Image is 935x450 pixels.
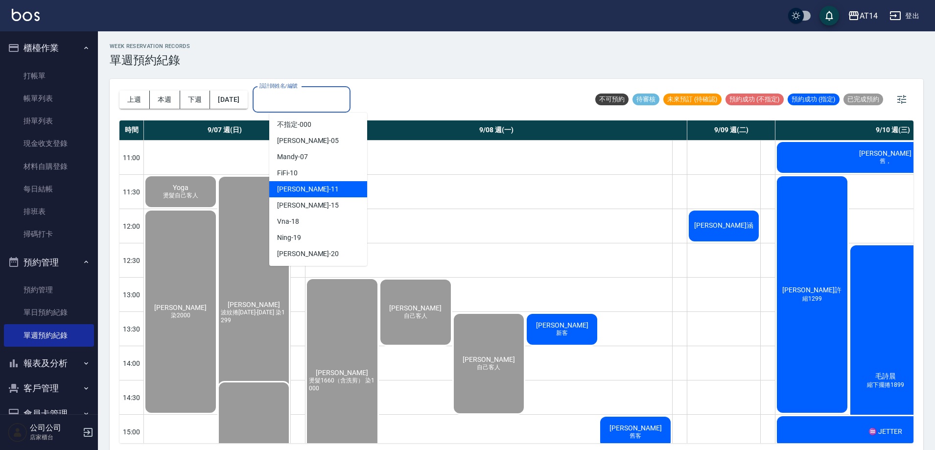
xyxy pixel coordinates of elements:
[277,233,291,243] span: Ning
[12,9,40,21] img: Logo
[119,243,144,277] div: 12:30
[4,324,94,347] a: 單週預約紀錄
[30,433,80,442] p: 店家櫃台
[30,423,80,433] h5: 公司公司
[226,301,282,308] span: [PERSON_NAME]
[277,216,289,227] span: Vna
[305,120,687,140] div: 9/08 週(一)
[387,304,444,312] span: [PERSON_NAME]
[860,10,878,22] div: AT14
[110,43,190,49] h2: WEEK RESERVATION RECORDS
[269,165,367,181] div: -10
[110,53,190,67] h3: 單週預約紀錄
[269,197,367,213] div: -15
[169,311,192,320] span: 染2000
[171,184,190,191] span: Yoga
[269,181,367,197] div: -11
[4,250,94,275] button: 預約管理
[608,424,664,432] span: [PERSON_NAME]
[119,277,144,311] div: 13:00
[277,168,288,178] span: FiFi
[119,311,144,346] div: 13:30
[277,249,329,259] span: [PERSON_NAME]
[819,6,839,25] button: save
[314,369,370,377] span: [PERSON_NAME]
[277,200,329,211] span: [PERSON_NAME]
[277,119,298,130] span: 不指定
[866,427,904,435] span: ♒ JETTER
[152,304,209,311] span: [PERSON_NAME]
[119,414,144,449] div: 15:00
[4,155,94,178] a: 材料自購登錄
[692,221,755,230] span: [PERSON_NAME]涵
[857,149,913,157] span: [PERSON_NAME]
[725,95,784,104] span: 預約成功 (不指定)
[4,351,94,376] button: 報表及分析
[269,117,367,133] div: -000
[843,95,883,104] span: 已完成預約
[269,149,367,165] div: -07
[259,82,298,90] label: 設計師姓名/編號
[4,65,94,87] a: 打帳單
[687,120,775,140] div: 9/09 週(二)
[8,423,27,442] img: Person
[554,329,570,337] span: 新客
[865,381,906,389] span: 縮下擺捲1899
[210,91,247,109] button: [DATE]
[632,95,659,104] span: 待審核
[277,152,298,162] span: Mandy
[4,401,94,426] button: 會員卡管理
[873,372,898,381] span: 毛詩晨
[402,312,429,320] span: 自己客人
[4,110,94,132] a: 掛單列表
[119,120,144,140] div: 時間
[119,91,150,109] button: 上週
[780,286,843,295] span: [PERSON_NAME]許
[269,246,367,262] div: -20
[144,120,305,140] div: 9/07 週(日)
[663,95,722,104] span: 未來預訂 (待確認)
[4,132,94,155] a: 現金收支登錄
[4,301,94,324] a: 單日預約紀錄
[4,87,94,110] a: 帳單列表
[119,209,144,243] div: 12:00
[277,184,329,194] span: [PERSON_NAME]
[277,136,329,146] span: [PERSON_NAME]
[161,191,200,200] span: 燙髮自己客人
[844,6,882,26] button: AT14
[534,321,590,329] span: [PERSON_NAME]
[119,174,144,209] div: 11:30
[461,355,517,363] span: [PERSON_NAME]
[4,279,94,301] a: 預約管理
[269,230,367,246] div: -19
[307,377,377,392] span: 燙髮1660（含洗剪） 染1000
[4,35,94,61] button: 櫃檯作業
[878,157,893,166] span: 舊，
[886,7,923,25] button: 登出
[4,376,94,401] button: 客戶管理
[475,363,502,372] span: 自己客人
[800,295,824,303] span: 縮1299
[119,380,144,414] div: 14:30
[4,223,94,245] a: 掃碼打卡
[119,346,144,380] div: 14:00
[180,91,210,109] button: 下週
[788,95,840,104] span: 預約成功 (指定)
[219,308,289,324] span: 波紋捲[DATE]-[DATE] 染1299
[4,178,94,200] a: 每日結帳
[4,200,94,223] a: 排班表
[119,140,144,174] div: 11:00
[269,213,367,230] div: -18
[269,133,367,149] div: -05
[150,91,180,109] button: 本週
[628,432,643,440] span: 舊客
[595,95,629,104] span: 不可預約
